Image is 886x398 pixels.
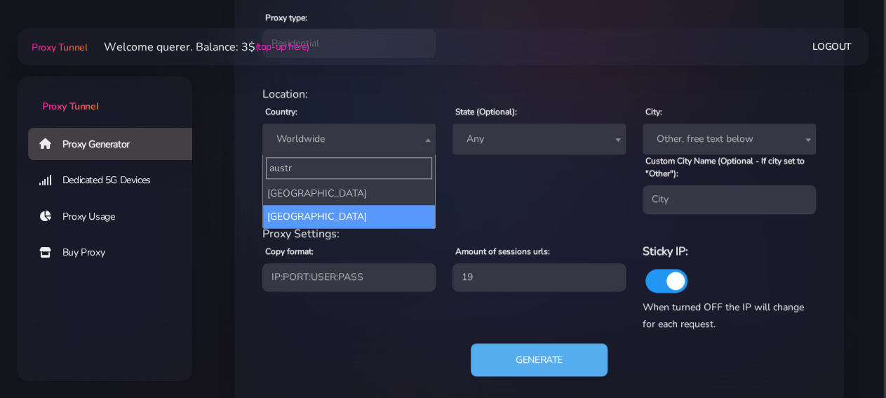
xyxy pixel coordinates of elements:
[455,245,550,258] label: Amount of sessions urls:
[28,201,203,233] a: Proxy Usage
[643,124,816,154] span: Other, free text below
[28,128,203,160] a: Proxy Generator
[263,182,435,205] li: [GEOGRAPHIC_DATA]
[455,105,517,118] label: State (Optional):
[32,41,87,54] span: Proxy Tunnel
[263,205,435,228] li: [GEOGRAPHIC_DATA]
[265,11,307,24] label: Proxy type:
[254,86,824,102] div: Location:
[461,129,617,149] span: Any
[17,77,192,114] a: Proxy Tunnel
[266,157,432,179] input: Search
[28,237,203,269] a: Buy Proxy
[29,36,87,58] a: Proxy Tunnel
[645,105,662,118] label: City:
[452,124,626,154] span: Any
[271,129,427,149] span: Worldwide
[812,34,852,60] a: Logout
[679,168,868,380] iframe: Webchat Widget
[471,343,608,377] button: Generate
[643,300,804,331] span: When turned OFF the IP will change for each request.
[265,105,297,118] label: Country:
[643,242,816,260] h6: Sticky IP:
[262,124,436,154] span: Worldwide
[42,100,98,113] span: Proxy Tunnel
[651,129,807,149] span: Other, free text below
[28,164,203,197] a: Dedicated 5G Devices
[643,185,816,213] input: City
[255,39,309,54] a: (top-up here)
[645,154,816,180] label: Custom City Name (Optional - If city set to "Other"):
[265,245,314,258] label: Copy format:
[254,225,824,242] div: Proxy Settings:
[87,39,309,55] li: Welcome querer. Balance: 3$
